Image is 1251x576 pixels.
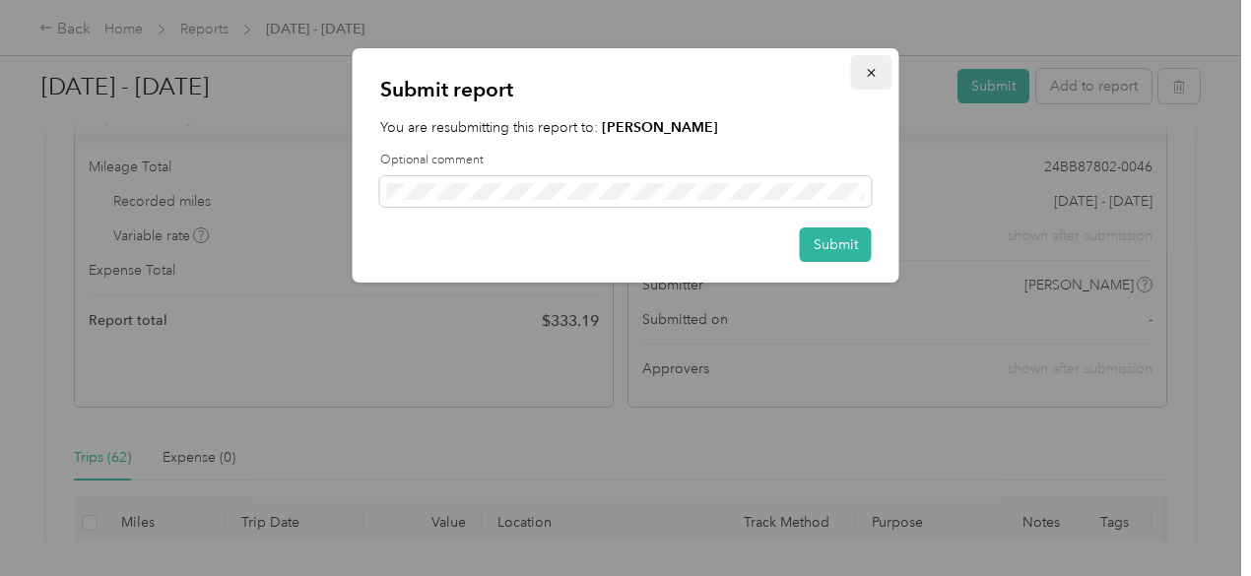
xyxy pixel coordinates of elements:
[800,227,872,262] button: Submit
[602,119,718,136] strong: [PERSON_NAME]
[380,76,872,103] p: Submit report
[1141,466,1251,576] iframe: Everlance-gr Chat Button Frame
[380,152,872,169] label: Optional comment
[380,117,872,138] p: You are resubmitting this report to:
